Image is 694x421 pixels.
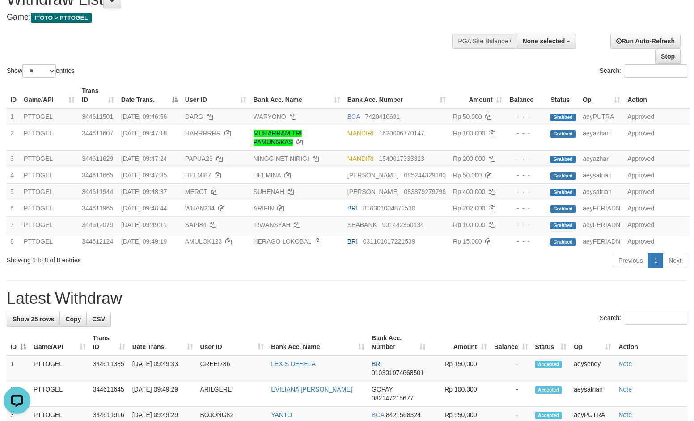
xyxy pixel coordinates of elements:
[7,167,20,183] td: 4
[618,386,632,393] a: Note
[7,200,20,216] td: 6
[22,64,56,78] select: Showentries
[89,330,129,355] th: Trans ID: activate to sort column ascending
[404,172,446,179] span: Copy 085244329100 to clipboard
[185,238,222,245] span: AMULOK123
[509,129,543,138] div: - - -
[7,216,20,233] td: 7
[624,125,690,150] td: Approved
[610,34,681,49] a: Run Auto-Refresh
[92,316,105,323] span: CSV
[491,355,532,381] td: -
[254,188,284,195] a: SUHENAH
[118,83,182,108] th: Date Trans.: activate to sort column descending
[579,150,624,167] td: aeyazhari
[453,113,482,120] span: Rp 50.000
[347,172,399,179] span: [PERSON_NAME]
[372,386,393,393] span: GOPAY
[271,360,316,367] a: LEXIS DEHELA
[254,172,281,179] a: HELMINA
[624,200,690,216] td: Approved
[382,221,424,228] span: Copy 901442360134 to clipboard
[363,205,415,212] span: Copy 818301004871530 to clipboard
[20,216,78,233] td: PTTOGEL
[579,216,624,233] td: aeyFERIADN
[453,221,485,228] span: Rp 100.000
[365,113,400,120] span: Copy 7420410691 to clipboard
[20,233,78,249] td: PTTOGEL
[579,167,624,183] td: aeysafrian
[579,108,624,125] td: aeyPUTRA
[600,64,687,78] label: Search:
[254,130,302,146] a: MUHARRAM TRI PAMUNGKAS
[570,355,615,381] td: aeysendy
[372,411,384,418] span: BCA
[129,381,197,407] td: [DATE] 09:49:29
[7,64,75,78] label: Show entries
[185,172,211,179] span: HELMI87
[491,381,532,407] td: -
[509,237,543,246] div: - - -
[655,49,681,64] a: Stop
[254,238,311,245] a: HERAGO LOKOBAL
[121,205,167,212] span: [DATE] 09:48:44
[379,130,424,137] span: Copy 1620006770147 to clipboard
[550,114,576,121] span: Grabbed
[386,411,421,418] span: Copy 8421568324 to clipboard
[404,188,446,195] span: Copy 083879279796 to clipboard
[535,386,562,394] span: Accepted
[121,172,167,179] span: [DATE] 09:47:35
[121,238,167,245] span: [DATE] 09:49:19
[550,205,576,213] span: Grabbed
[7,150,20,167] td: 3
[509,187,543,196] div: - - -
[506,83,547,108] th: Balance
[20,108,78,125] td: PTTOGEL
[82,221,113,228] span: 344612079
[547,83,579,108] th: Status
[379,155,424,162] span: Copy 1540017333323 to clipboard
[648,253,663,268] a: 1
[4,4,30,30] button: Open LiveChat chat widget
[491,330,532,355] th: Balance: activate to sort column ascending
[20,167,78,183] td: PTTOGEL
[615,330,687,355] th: Action
[254,155,309,162] a: NINGGINET NIRIGI
[271,411,292,418] a: YANTO
[550,222,576,229] span: Grabbed
[363,238,415,245] span: Copy 031101017221539 to clipboard
[185,221,206,228] span: SAPI84
[624,167,690,183] td: Approved
[618,360,632,367] a: Note
[7,183,20,200] td: 5
[579,183,624,200] td: aeysafrian
[185,155,213,162] span: PAPUA23
[624,150,690,167] td: Approved
[31,13,92,23] span: ITOTO > PTTOGEL
[7,330,30,355] th: ID: activate to sort column descending
[368,330,429,355] th: Bank Acc. Number: activate to sort column ascending
[429,381,491,407] td: Rp 100,000
[570,381,615,407] td: aeysafrian
[453,172,482,179] span: Rp 50.000
[185,205,215,212] span: WHAN234
[550,189,576,196] span: Grabbed
[624,64,687,78] input: Search:
[452,34,516,49] div: PGA Site Balance /
[550,130,576,138] span: Grabbed
[347,221,377,228] span: SEABANK
[89,381,129,407] td: 344611645
[624,83,690,108] th: Action
[7,252,283,265] div: Showing 1 to 8 of 8 entries
[121,130,167,137] span: [DATE] 09:47:18
[579,233,624,249] td: aeyFERIADN
[347,205,358,212] span: BRI
[65,316,81,323] span: Copy
[624,183,690,200] td: Approved
[121,113,167,120] span: [DATE] 09:46:56
[20,183,78,200] td: PTTOGEL
[267,330,368,355] th: Bank Acc. Name: activate to sort column ascending
[121,155,167,162] span: [DATE] 09:47:24
[624,108,690,125] td: Approved
[197,381,268,407] td: ARILGERE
